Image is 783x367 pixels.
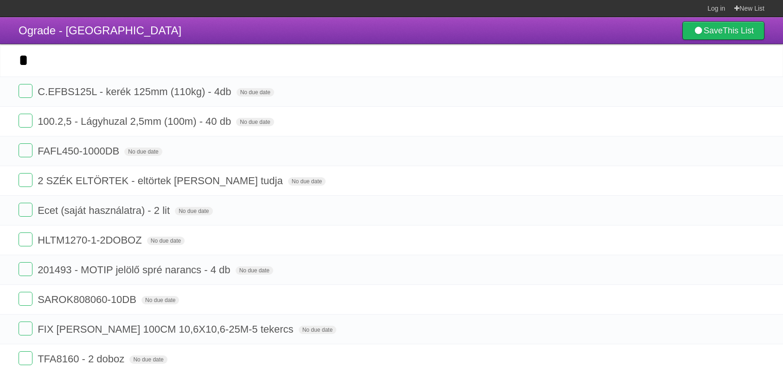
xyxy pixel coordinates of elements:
[236,266,273,275] span: No due date
[19,84,32,98] label: Done
[19,262,32,276] label: Done
[38,264,232,276] span: 201493 - MOTIP jelölő spré narancs - 4 db
[124,148,162,156] span: No due date
[38,205,172,216] span: Ecet (saját használatra) - 2 lit
[38,234,144,246] span: HLTM1270-1-2DOBOZ
[38,353,127,365] span: TFA8160 - 2 doboz
[38,323,295,335] span: FIX [PERSON_NAME] 100CM 10,6X10,6-25M-5 tekercs
[19,173,32,187] label: Done
[299,326,336,334] span: No due date
[175,207,212,215] span: No due date
[288,177,326,186] span: No due date
[38,86,233,97] span: C.EFBS125L - kerék 125mm (110kg) - 4db
[19,114,32,128] label: Done
[19,143,32,157] label: Done
[38,145,122,157] span: FAFL450-1000DB
[19,24,181,37] span: Ograde - [GEOGRAPHIC_DATA]
[141,296,179,304] span: No due date
[236,118,274,126] span: No due date
[38,294,139,305] span: SAROK808060-10DB
[19,203,32,217] label: Done
[723,26,754,35] b: This List
[19,351,32,365] label: Done
[237,88,274,97] span: No due date
[682,21,764,40] a: SaveThis List
[19,232,32,246] label: Done
[19,292,32,306] label: Done
[38,175,285,187] span: 2 SZÉK ELTÖRTEK - eltörtek [PERSON_NAME] tudja
[38,116,233,127] span: 100.2,5 - Lágyhuzal 2,5mm (100m) - 40 db
[147,237,185,245] span: No due date
[19,322,32,335] label: Done
[129,355,167,364] span: No due date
